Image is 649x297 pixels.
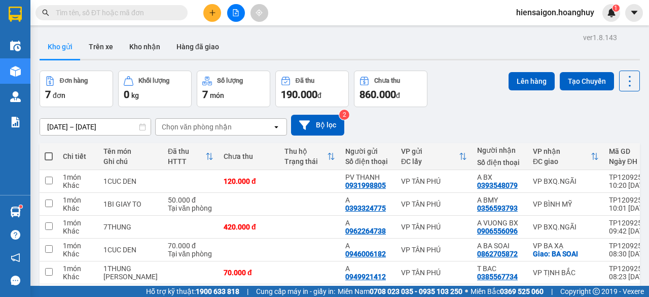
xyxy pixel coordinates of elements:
[284,157,327,166] div: Trạng thái
[124,88,129,101] span: 0
[291,115,344,136] button: Bộ lọc
[103,265,158,281] div: 1THUNG GIAY THUOC
[401,246,467,254] div: VP TÂN PHÚ
[401,223,467,231] div: VP TÂN PHÚ
[168,242,213,250] div: 70.000 đ
[338,286,462,297] span: Miền Nam
[256,9,263,16] span: aim
[533,157,591,166] div: ĐC giao
[551,286,553,297] span: |
[63,181,93,189] div: Khác
[533,200,599,208] div: VP BÌNH MỸ
[279,143,340,170] th: Toggle SortBy
[168,147,205,155] div: Đã thu
[168,35,227,59] button: Hàng đã giao
[583,32,617,43] div: ver 1.8.143
[533,223,599,231] div: VP BXQ.NGÃI
[168,157,205,166] div: HTTT
[284,147,327,155] div: Thu hộ
[401,269,467,277] div: VP TÂN PHÚ
[247,286,248,297] span: |
[168,196,213,204] div: 50.000 đ
[533,147,591,155] div: VP nhận
[10,207,21,217] img: warehouse-icon
[11,230,20,240] span: question-circle
[281,88,317,101] span: 190.000
[401,177,467,185] div: VP TÂN PHÚ
[163,143,219,170] th: Toggle SortBy
[209,9,216,16] span: plus
[224,223,274,231] div: 420.000 đ
[296,77,314,84] div: Đã thu
[121,35,168,59] button: Kho nhận
[56,7,175,18] input: Tìm tên, số ĐT hoặc mã đơn
[256,286,335,297] span: Cung cấp máy in - giấy in:
[10,91,21,102] img: warehouse-icon
[168,250,213,258] div: Tại văn phòng
[533,177,599,185] div: VP BXQ.NGÃI
[471,286,544,297] span: Miền Bắc
[224,177,274,185] div: 120.000 đ
[345,242,391,250] div: A
[60,77,88,84] div: Đơn hàng
[477,204,518,212] div: 0356593793
[345,204,386,212] div: 0393324775
[533,250,599,258] div: Giao: BA SOAI
[533,242,599,250] div: VP BA XẠ
[224,152,274,160] div: Chưa thu
[374,77,400,84] div: Chưa thu
[19,205,22,208] sup: 1
[275,71,349,107] button: Đã thu190.000đ
[401,157,459,166] div: ĐC lấy
[11,276,20,285] span: message
[224,269,274,277] div: 70.000 đ
[477,196,523,204] div: A BMY
[612,5,620,12] sup: 1
[162,122,232,132] div: Chọn văn phòng nhận
[465,289,468,293] span: ⚪️
[396,91,400,100] span: đ
[138,77,169,84] div: Khối lượng
[9,7,22,22] img: logo-vxr
[11,253,20,262] span: notification
[614,5,618,12] span: 1
[63,242,93,250] div: 1 món
[477,242,523,250] div: A BA SOAI
[63,204,93,212] div: Khác
[359,88,396,101] span: 860.000
[197,71,270,107] button: Số lượng7món
[63,219,93,227] div: 1 món
[63,265,93,273] div: 1 món
[345,181,386,189] div: 0931998805
[593,288,600,295] span: copyright
[63,196,93,204] div: 1 món
[10,117,21,127] img: solution-icon
[118,71,192,107] button: Khối lượng0kg
[477,158,523,167] div: Số điện thoại
[401,147,459,155] div: VP gửi
[345,273,386,281] div: 0949921412
[345,219,391,227] div: A
[103,147,158,155] div: Tên món
[345,147,391,155] div: Người gửi
[40,35,81,59] button: Kho gửi
[45,88,51,101] span: 7
[81,35,121,59] button: Trên xe
[500,287,544,295] strong: 0369 525 060
[354,71,427,107] button: Chưa thu860.000đ
[533,269,599,277] div: VP TỊNH BẮC
[477,173,523,181] div: A BX
[196,287,239,295] strong: 1900 633 818
[345,157,391,166] div: Số điện thoại
[477,273,518,281] div: 0385567734
[168,204,213,212] div: Tại văn phòng
[203,4,221,22] button: plus
[630,8,639,17] span: caret-down
[528,143,604,170] th: Toggle SortBy
[272,123,280,131] svg: open
[103,246,158,254] div: 1CUC DEN
[401,200,467,208] div: VP TÂN PHÚ
[40,71,113,107] button: Đơn hàng7đơn
[345,196,391,204] div: A
[210,91,224,100] span: món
